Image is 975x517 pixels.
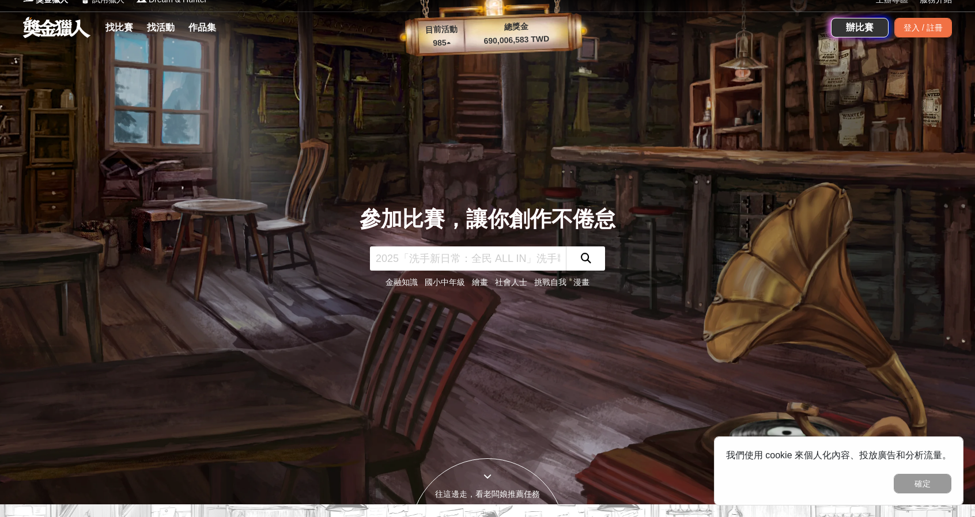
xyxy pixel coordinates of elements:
p: 690,006,583 TWD [464,32,569,48]
a: 作品集 [184,20,221,36]
div: 往這邊走，看老闆娘推薦任務 [410,488,565,500]
p: 985 ▴ [418,36,465,50]
a: 辦比賽 [831,18,889,37]
input: 2025「洗手新日常：全民 ALL IN」洗手歌全台徵選 [370,246,566,271]
a: 國小中年級 [425,277,465,287]
a: 金融知識 [386,277,418,287]
p: 總獎金 [464,19,568,35]
a: 社會人士 [495,277,527,287]
p: 目前活動 [418,23,464,37]
div: 參加比賽，讓你創作不倦怠 [360,203,615,235]
span: 我們使用 cookie 來個人化內容、投放廣告和分析流量。 [726,450,951,460]
div: 登入 / 註冊 [894,18,952,37]
a: 挑戰自我 [534,277,566,287]
a: 找活動 [142,20,179,36]
a: 漫畫 [573,277,589,287]
button: 確定 [894,474,951,493]
a: 繪畫 [472,277,488,287]
a: 找比賽 [101,20,138,36]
